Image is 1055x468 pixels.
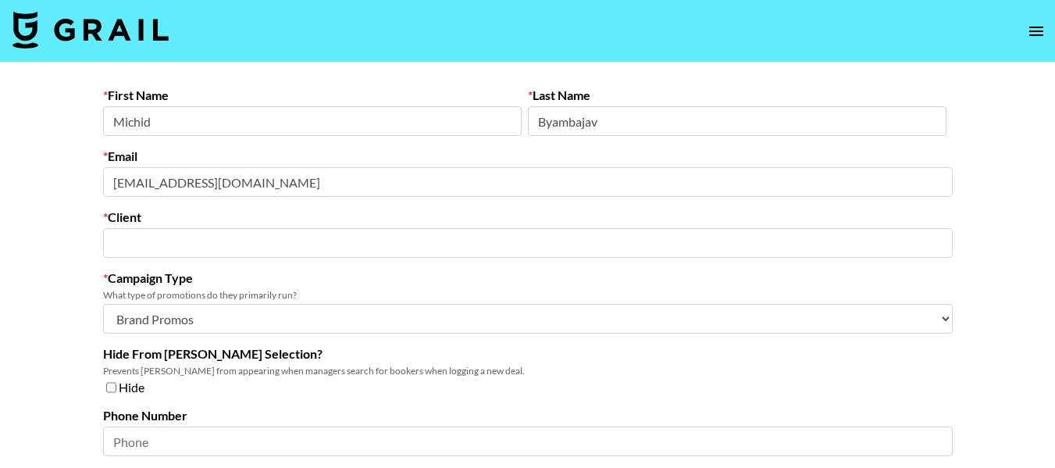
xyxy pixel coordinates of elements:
[528,106,946,136] input: Last Name
[528,88,946,103] label: Last Name
[103,346,953,362] label: Hide From [PERSON_NAME] Selection?
[103,209,953,225] label: Client
[103,408,953,423] label: Phone Number
[103,365,953,377] div: Prevents [PERSON_NAME] from appearing when managers search for bookers when logging a new deal.
[12,11,169,48] img: Grail Talent
[103,148,953,164] label: Email
[103,106,522,136] input: First Name
[119,380,144,395] span: Hide
[103,88,522,103] label: First Name
[103,427,953,456] input: Phone
[103,289,953,301] div: What type of promotions do they primarily run?
[103,167,953,197] input: Email
[1021,16,1052,47] button: open drawer
[103,270,953,286] label: Campaign Type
